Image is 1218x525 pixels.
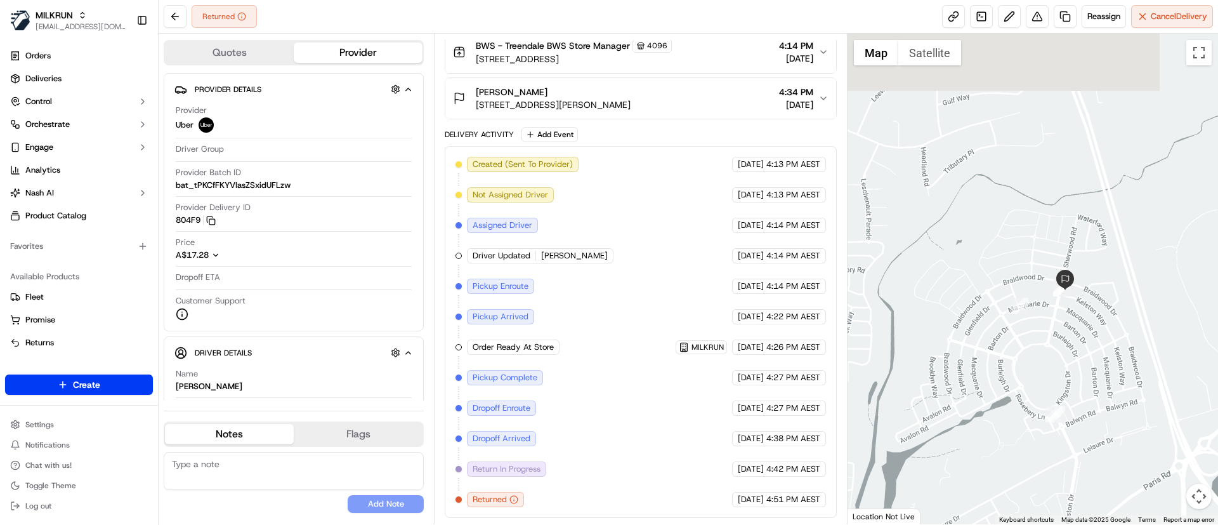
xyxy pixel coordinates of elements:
span: [STREET_ADDRESS][PERSON_NAME] [476,98,631,111]
a: Returns [10,337,148,349]
span: Not Assigned Driver [473,189,548,201]
button: [EMAIL_ADDRESS][DOMAIN_NAME] [36,22,126,32]
a: Report a map error [1163,516,1214,523]
span: [DATE] [738,250,764,262]
button: Add Event [521,127,578,142]
span: Promise [25,314,55,326]
a: Fleet [10,291,148,303]
span: Customer Support [176,295,246,307]
button: A$17.28 [176,249,287,261]
button: Provider Details [174,79,413,100]
div: [PERSON_NAME] [176,381,242,392]
span: Dropoff Arrived [473,433,530,444]
button: Flags [294,424,422,444]
button: Log out [5,497,153,515]
span: Pickup Arrived [473,311,528,322]
span: 4:13 PM AEST [766,159,820,170]
a: Open this area in Google Maps (opens a new window) [851,508,893,524]
div: Delivery Activity [445,130,514,140]
span: 4:14 PM AEST [766,220,820,231]
span: Reassign [1087,11,1120,22]
span: Notifications [25,440,70,450]
button: CancelDelivery [1131,5,1213,28]
span: Provider Details [195,84,261,95]
span: Driver Updated [473,250,530,262]
button: Promise [5,310,153,330]
button: Create [5,375,153,395]
span: Orchestrate [25,119,70,130]
button: Chat with us! [5,456,153,474]
img: uber-new-logo.jpeg [199,117,214,133]
a: Orders [5,46,153,66]
a: Terms (opens in new tab) [1138,516,1156,523]
span: [DATE] [738,463,764,475]
span: Chat with us! [25,460,72,470]
button: Notifications [5,436,153,454]
span: Create [73,378,100,391]
button: Fleet [5,287,153,307]
span: 4:14 PM AEST [766,250,820,262]
button: Returned [192,5,257,28]
div: 16 [1049,406,1065,423]
span: 4:27 PM AEST [766,402,820,414]
button: MILKRUN [36,9,73,22]
span: Map data ©2025 Google [1061,516,1130,523]
span: 4:51 PM AEST [766,494,820,505]
button: Reassign [1082,5,1126,28]
button: Provider [294,43,422,63]
span: Engage [25,142,53,153]
button: Toggle fullscreen view [1186,40,1212,65]
button: 804F9 [176,215,216,226]
span: Dropoff ETA [176,272,220,283]
span: 4:13 PM AEST [766,189,820,201]
div: 15 [1054,280,1070,296]
span: Cancel Delivery [1151,11,1207,22]
div: Favorites [5,236,153,256]
span: MILKRUN [691,342,724,352]
span: Price [176,237,195,248]
span: [STREET_ADDRESS] [476,53,672,65]
img: Google [851,508,893,524]
span: [DATE] [779,52,813,65]
span: Provider Delivery ID [176,202,251,213]
button: Quotes [165,43,294,63]
a: Deliveries [5,69,153,89]
div: 14 [1053,280,1070,296]
span: Name [176,368,198,380]
span: Driver Group [176,143,224,155]
span: Order Ready At Store [473,342,554,353]
span: [DATE] [738,189,764,201]
span: Return In Progress [473,463,540,475]
span: [DATE] [738,311,764,322]
span: Orders [25,50,51,62]
span: Log out [25,501,51,511]
span: 4:38 PM AEST [766,433,820,444]
span: [DATE] [738,220,764,231]
span: Toggle Theme [25,481,76,491]
img: MILKRUN [10,10,30,30]
span: Deliveries [25,73,62,84]
span: [DATE] [738,372,764,383]
span: bat_tPKCfFKYVIasZSxidUFLzw [176,180,291,191]
button: Show street map [854,40,898,65]
a: Product Catalog [5,206,153,226]
span: Product Catalog [25,210,86,222]
span: Assigned Driver [473,220,532,231]
span: Dropoff Enroute [473,402,530,414]
span: Fleet [25,291,44,303]
button: Engage [5,137,153,157]
div: Available Products [5,267,153,287]
div: Location Not Live [848,508,920,524]
span: [DATE] [738,494,764,505]
span: 4:14 PM [779,39,813,52]
a: Promise [10,314,148,326]
button: Show satellite imagery [898,40,961,65]
span: 4:34 PM [779,86,813,98]
a: Analytics [5,160,153,180]
span: Control [25,96,52,107]
span: Analytics [25,164,60,176]
span: [DATE] [738,433,764,444]
span: [DATE] [738,281,764,292]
